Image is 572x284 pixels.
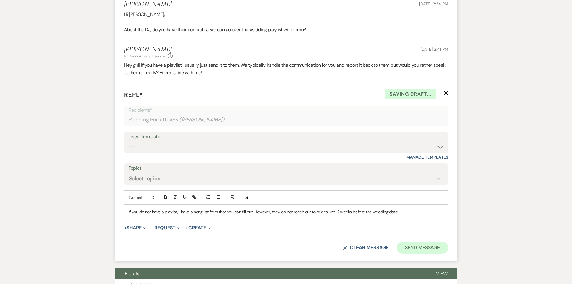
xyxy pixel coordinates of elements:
[343,245,388,250] button: Clear message
[419,1,448,7] span: [DATE] 2:34 PM
[436,270,448,277] span: View
[124,91,143,99] span: Reply
[129,164,444,173] label: Topics
[124,225,127,230] span: +
[152,225,180,230] button: Request
[124,225,147,230] button: Share
[179,116,224,124] span: ( [PERSON_NAME] )
[124,61,448,77] p: Hey girl! If you have a playlist I usually just send it to them. We typically handle the communic...
[124,26,448,34] p: About the DJ, do you have their contact so we can go over the wedding playlist with them?
[124,11,448,18] p: Hi [PERSON_NAME],
[129,209,443,215] p: If you do not have a playlist, I have a song list form that you can fill out. However, they do no...
[152,225,154,230] span: +
[406,154,448,160] a: Manage Templates
[115,268,426,279] button: Florals
[125,270,139,277] span: Florals
[124,1,172,8] h5: [PERSON_NAME]
[420,47,448,52] span: [DATE] 2:41 PM
[124,46,173,53] h5: [PERSON_NAME]
[129,106,444,114] p: Recipients*
[129,175,160,183] div: Select topics
[397,242,448,254] button: Send Message
[129,114,444,126] div: Planning Portal Users
[129,133,444,141] div: Insert Template
[186,225,210,230] button: Create
[124,53,167,59] button: to: Planning Portal Users
[385,89,436,99] span: Saving draft...
[426,268,457,279] button: View
[124,54,161,59] span: to: Planning Portal Users
[186,225,188,230] span: +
